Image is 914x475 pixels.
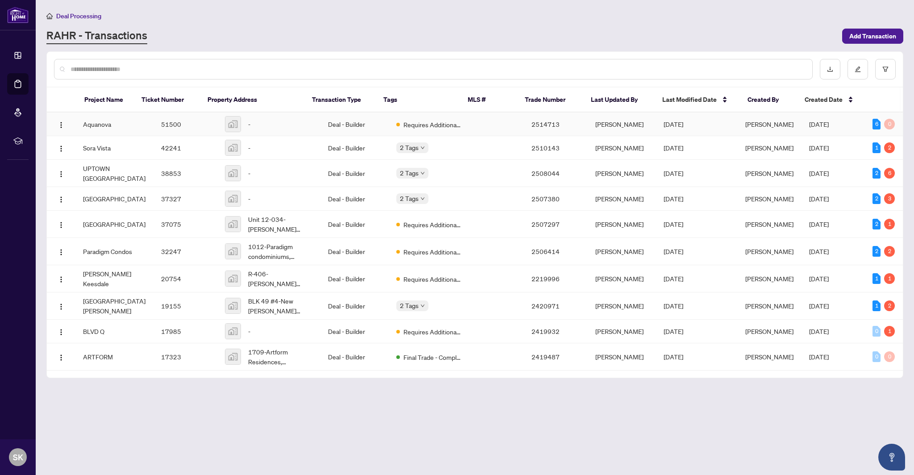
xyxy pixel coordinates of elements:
[154,136,218,160] td: 42241
[809,144,829,152] span: [DATE]
[655,87,740,112] th: Last Modified Date
[225,324,241,339] img: thumbnail-img
[154,320,218,343] td: 17985
[664,353,683,361] span: [DATE]
[872,219,881,229] div: 2
[76,187,154,211] td: [GEOGRAPHIC_DATA]
[13,451,23,463] span: SK
[524,136,588,160] td: 2510143
[403,220,461,229] span: Requires Additional Docs
[76,320,154,343] td: BLVD Q
[588,187,656,211] td: [PERSON_NAME]
[420,171,425,175] span: down
[54,244,68,258] button: Logo
[58,196,65,203] img: Logo
[809,302,829,310] span: [DATE]
[855,66,861,72] span: edit
[588,136,656,160] td: [PERSON_NAME]
[248,214,314,234] span: Unit 12-034-[PERSON_NAME] Communities [GEOGRAPHIC_DATA] [GEOGRAPHIC_DATA], [GEOGRAPHIC_DATA], [GE...
[58,329,65,336] img: Logo
[809,353,829,361] span: [DATE]
[248,194,250,204] span: -
[248,242,314,261] span: 1012-Paradigm condominiums, [GEOGRAPHIC_DATA], [GEOGRAPHIC_DATA], [GEOGRAPHIC_DATA], [GEOGRAPHIC_...
[524,187,588,211] td: 2507380
[524,265,588,292] td: 2219996
[400,300,419,311] span: 2 Tags
[76,160,154,187] td: UPTOWN [GEOGRAPHIC_DATA]
[154,187,218,211] td: 37327
[76,265,154,292] td: [PERSON_NAME] Keesdale
[420,196,425,201] span: down
[321,136,389,160] td: Deal - Builder
[872,193,881,204] div: 2
[827,66,833,72] span: download
[809,327,829,335] span: [DATE]
[225,271,241,286] img: thumbnail-img
[588,238,656,265] td: [PERSON_NAME]
[225,140,241,155] img: thumbnail-img
[875,59,896,79] button: filter
[588,320,656,343] td: [PERSON_NAME]
[884,193,895,204] div: 3
[154,292,218,320] td: 19155
[664,169,683,177] span: [DATE]
[248,269,314,288] span: R-406-[PERSON_NAME] Keelesdale, [GEOGRAPHIC_DATA], [GEOGRAPHIC_DATA], [GEOGRAPHIC_DATA], [GEOGRAP...
[884,273,895,284] div: 1
[872,326,881,337] div: 0
[76,211,154,238] td: [GEOGRAPHIC_DATA]
[225,117,241,132] img: thumbnail-img
[403,274,461,284] span: Requires Additional Docs
[154,238,218,265] td: 32247
[321,211,389,238] td: Deal - Builder
[588,292,656,320] td: [PERSON_NAME]
[664,327,683,335] span: [DATE]
[321,112,389,136] td: Deal - Builder
[154,112,218,136] td: 51500
[305,87,376,112] th: Transaction Type
[745,195,794,203] span: [PERSON_NAME]
[76,343,154,371] td: ARTFORM
[745,220,794,228] span: [PERSON_NAME]
[524,160,588,187] td: 2508044
[524,238,588,265] td: 2506414
[872,273,881,284] div: 1
[588,265,656,292] td: [PERSON_NAME]
[154,343,218,371] td: 17323
[376,87,461,112] th: Tags
[518,87,584,112] th: Trade Number
[54,166,68,180] button: Logo
[248,119,250,129] span: -
[588,343,656,371] td: [PERSON_NAME]
[809,195,829,203] span: [DATE]
[76,112,154,136] td: Aquanova
[321,265,389,292] td: Deal - Builder
[54,350,68,364] button: Logo
[76,238,154,265] td: Paradigm Condos
[134,87,201,112] th: Ticket Number
[248,296,314,316] span: BLK 49 #4-New [PERSON_NAME] Presentation Centre, Sideline [STREET_ADDRESS]
[321,187,389,211] td: Deal - Builder
[58,145,65,152] img: Logo
[58,121,65,129] img: Logo
[884,351,895,362] div: 0
[400,142,419,153] span: 2 Tags
[820,59,840,79] button: download
[403,247,461,257] span: Requires Additional Docs
[849,29,896,43] span: Add Transaction
[200,87,305,112] th: Property Address
[872,351,881,362] div: 0
[400,168,419,178] span: 2 Tags
[225,166,241,181] img: thumbnail-img
[878,444,905,471] button: Open asap
[524,292,588,320] td: 2420971
[745,275,794,283] span: [PERSON_NAME]
[321,292,389,320] td: Deal - Builder
[664,144,683,152] span: [DATE]
[664,247,683,255] span: [DATE]
[56,12,101,20] span: Deal Processing
[524,112,588,136] td: 2514713
[225,244,241,259] img: thumbnail-img
[225,191,241,206] img: thumbnail-img
[58,249,65,256] img: Logo
[805,95,843,104] span: Created Date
